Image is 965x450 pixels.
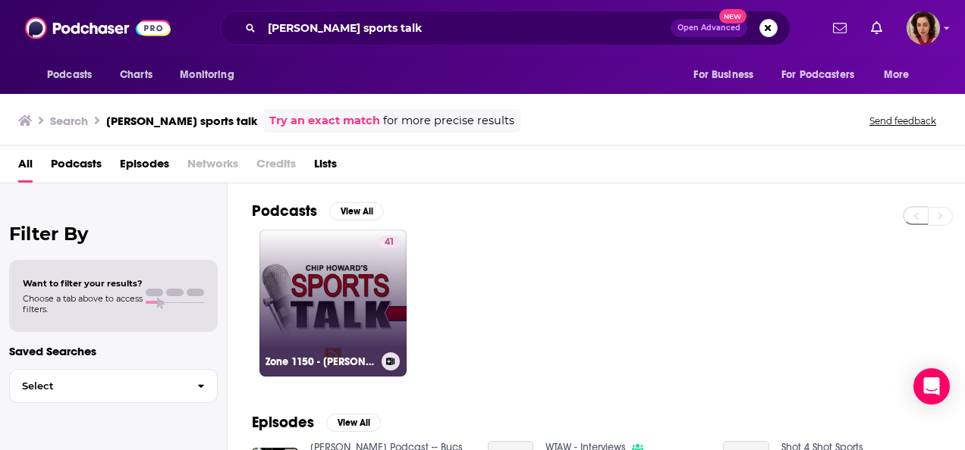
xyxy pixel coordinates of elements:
span: Networks [187,152,238,183]
a: Show notifications dropdown [827,15,853,41]
a: Podcasts [51,152,102,183]
p: Saved Searches [9,344,218,358]
a: 41Zone 1150 - [PERSON_NAME] SportsTalk [259,230,407,377]
button: open menu [683,61,772,89]
h3: Search [50,114,88,128]
input: Search podcasts, credits, & more... [262,16,671,40]
img: Podchaser - Follow, Share and Rate Podcasts [25,14,171,42]
a: 41 [379,236,401,248]
button: Open AdvancedNew [671,19,747,37]
button: Show profile menu [907,11,940,45]
a: Try an exact match [269,112,380,130]
span: Select [10,381,185,391]
h3: Zone 1150 - [PERSON_NAME] SportsTalk [266,355,376,368]
span: for more precise results [383,112,514,130]
button: open menu [36,61,112,89]
span: More [884,64,910,86]
span: Charts [120,64,152,86]
h2: Filter By [9,223,218,245]
span: Logged in as hdrucker [907,11,940,45]
span: Credits [256,152,296,183]
span: For Podcasters [781,64,854,86]
img: User Profile [907,11,940,45]
a: EpisodesView All [252,413,381,432]
span: Open Advanced [677,24,740,32]
span: Podcasts [47,64,92,86]
div: Search podcasts, credits, & more... [220,11,791,45]
span: Choose a tab above to access filters. [23,293,143,314]
button: View All [329,202,384,220]
h2: Podcasts [252,202,317,220]
h2: Episodes [252,413,314,432]
button: View All [326,414,381,432]
a: Lists [314,152,337,183]
a: All [18,152,33,183]
h3: [PERSON_NAME] sports talk [106,114,257,128]
div: Open Intercom Messenger [913,368,950,405]
button: open menu [169,61,253,89]
span: Monitoring [180,64,234,86]
a: Show notifications dropdown [865,15,888,41]
button: open menu [873,61,929,89]
span: New [719,9,747,23]
button: Select [9,369,218,403]
a: Episodes [120,152,169,183]
a: PodcastsView All [252,202,384,220]
a: Charts [110,61,162,89]
span: For Business [693,64,753,86]
button: Send feedback [865,114,941,127]
span: Want to filter your results? [23,278,143,289]
span: 41 [385,235,394,250]
button: open menu [772,61,876,89]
